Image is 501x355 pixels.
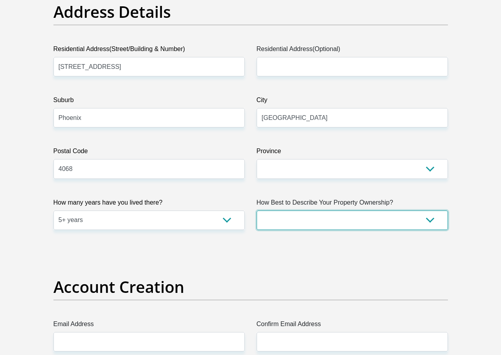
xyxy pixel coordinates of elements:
label: How Best to Describe Your Property Ownership? [257,198,448,211]
select: Please select a value [257,211,448,230]
h2: Address Details [53,2,448,21]
input: City [257,108,448,127]
select: Please select a value [53,211,245,230]
label: Confirm Email Address [257,319,448,332]
input: Valid residential address [53,57,245,76]
select: Please Select a Province [257,159,448,178]
input: Postal Code [53,159,245,178]
label: Suburb [53,95,245,108]
label: Residential Address(Street/Building & Number) [53,44,245,57]
input: Suburb [53,108,245,127]
input: Address line 2 (Optional) [257,57,448,76]
input: Confirm Email Address [257,332,448,351]
label: How many years have you lived there? [53,198,245,211]
h2: Account Creation [53,277,448,296]
label: Province [257,146,448,159]
input: Email Address [53,332,245,351]
label: Postal Code [53,146,245,159]
label: Residential Address(Optional) [257,44,448,57]
label: Email Address [53,319,245,332]
label: City [257,95,448,108]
